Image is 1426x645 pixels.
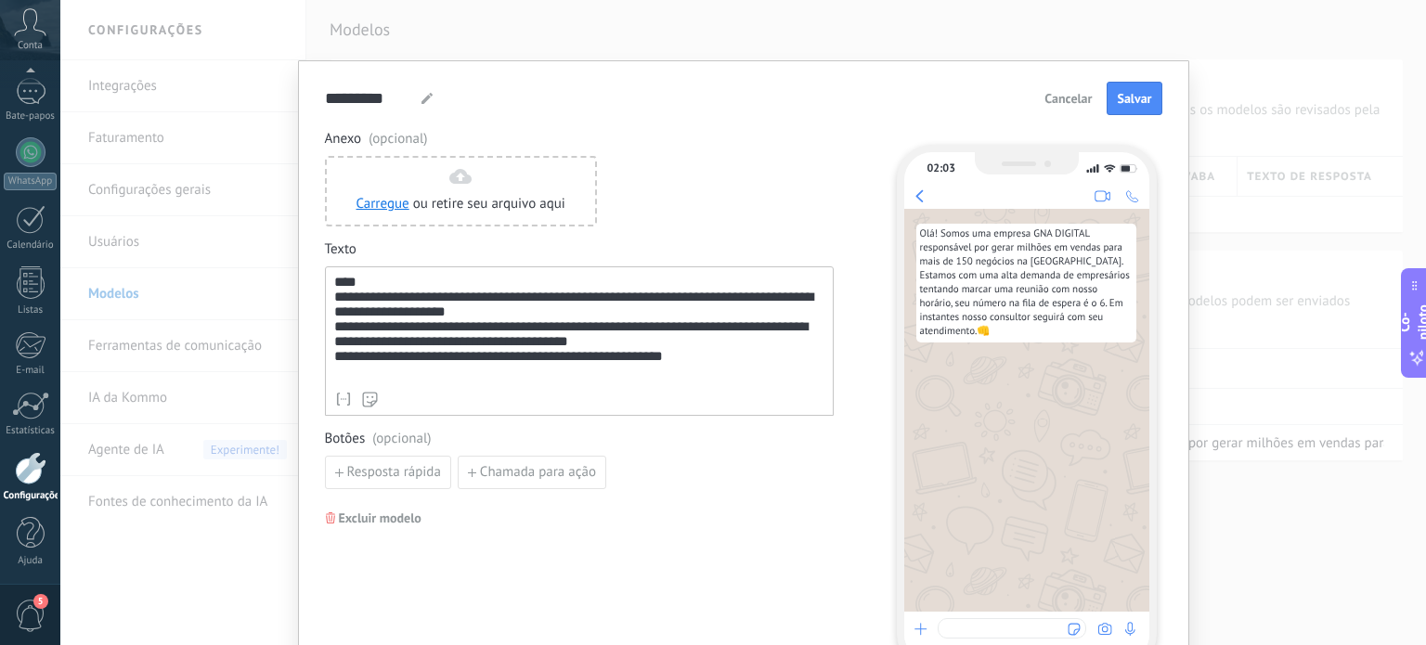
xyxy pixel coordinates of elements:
[413,195,565,213] font: ou retire seu arquivo aqui
[369,130,427,148] font: (opcional)
[16,364,44,377] font: E-mail
[480,463,596,481] font: Chamada para ação
[339,510,421,526] font: Excluir modelo
[325,240,356,258] font: Texto
[325,430,366,447] font: Botões
[6,110,55,123] font: Bate-papos
[1107,82,1161,115] button: Salvar
[18,303,43,316] font: Listas
[6,424,55,437] font: Estatísticas
[920,227,1133,338] font: Olá! Somos uma empresa GNA DIGITAL responsável por gerar milhões em vendas para mais de 150 negóc...
[325,130,362,148] font: Anexo
[4,489,65,502] font: Configurações
[38,595,44,607] font: 5
[18,554,43,567] font: Ajuda
[325,456,451,489] button: Resposta rápida
[1117,90,1151,107] font: Salvar
[1044,90,1092,107] font: Cancelar
[356,195,409,213] font: Carregue
[8,174,52,187] font: WhatsApp
[6,239,53,252] font: Calendário
[458,456,606,489] button: Chamada para ação
[318,504,430,532] button: Excluir modelo
[18,39,43,52] font: Conta
[1036,84,1100,112] button: Cancelar
[347,463,441,481] font: Resposta rápida
[372,430,431,447] font: (opcional)
[927,161,955,175] font: 02:03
